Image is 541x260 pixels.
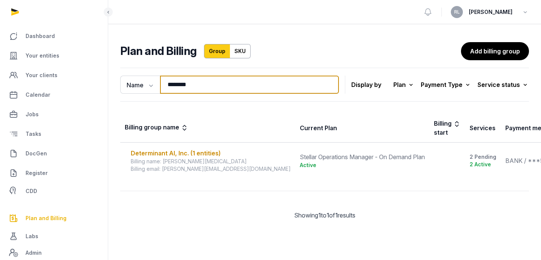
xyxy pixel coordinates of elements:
a: Group [204,44,230,58]
span: 1 [326,211,329,219]
div: Service status [478,79,529,90]
a: CDD [6,184,102,199]
div: Billing name: [PERSON_NAME][MEDICAL_DATA] [131,158,291,165]
a: Plan and Billing [6,209,102,227]
div: 2 Pending [470,153,496,161]
div: Payment Type [421,79,471,90]
span: Admin [26,248,42,257]
div: Billing group name [125,123,188,133]
span: 1 [335,211,338,219]
span: [PERSON_NAME] [469,8,512,17]
a: Add billing group [461,42,529,60]
span: Labs [26,232,38,241]
a: DocGen [6,144,102,163]
div: Active [300,161,425,169]
span: Plan and Billing [26,214,66,223]
div: 2 Active [470,161,496,168]
a: Your clients [6,66,102,84]
span: Dashboard [26,32,55,41]
a: Your entities [6,47,102,65]
a: Jobs [6,105,102,123]
div: Plan [393,79,415,90]
span: 1 [318,211,321,219]
div: Billing start [434,119,461,137]
a: Tasks [6,125,102,143]
div: Services [470,123,496,132]
span: Your clients [26,71,57,80]
div: Determinant AI, Inc. (1 entities) [131,149,291,158]
span: Tasks [26,129,41,138]
div: Stellar Operations Manager - On Demand Plan [300,152,425,161]
span: Jobs [26,110,39,119]
div: Current Plan [300,123,337,132]
span: RL [454,10,460,14]
span: DocGen [26,149,47,158]
a: Dashboard [6,27,102,45]
a: SKU [230,44,251,58]
div: Showing to of results [120,211,529,220]
button: Name [120,76,160,94]
span: CDD [26,187,37,196]
a: Labs [6,227,102,245]
h2: Plan and Billing [120,44,196,58]
a: Register [6,164,102,182]
span: Register [26,169,48,178]
div: Billing email: [PERSON_NAME][EMAIL_ADDRESS][DOMAIN_NAME] [131,165,291,173]
a: Calendar [6,86,102,104]
span: Your entities [26,51,59,60]
span: Calendar [26,90,50,99]
button: RL [451,6,463,18]
p: Display by [351,79,381,91]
